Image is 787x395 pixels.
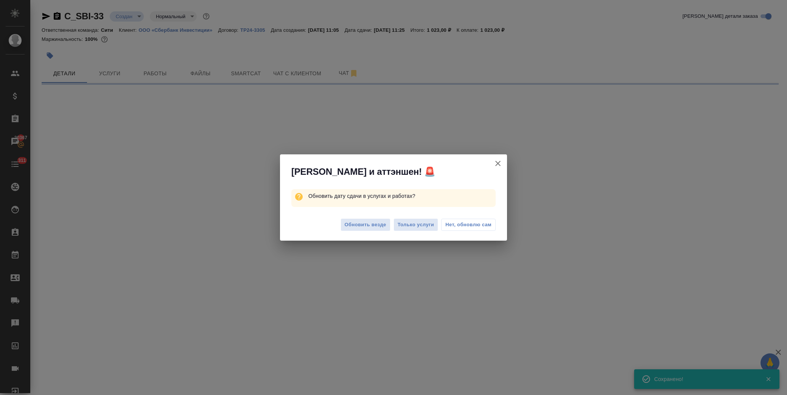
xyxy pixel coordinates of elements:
span: Нет, обновлю сам [445,221,491,229]
button: Только услуги [393,218,439,232]
button: Обновить везде [341,218,390,232]
span: Обновить везде [345,221,386,229]
p: Обновить дату сдачи в услугах и работах? [308,189,496,203]
span: Только услуги [398,221,434,229]
span: [PERSON_NAME] и аттэншен! 🚨 [291,166,435,178]
button: Нет, обновлю сам [441,219,496,231]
